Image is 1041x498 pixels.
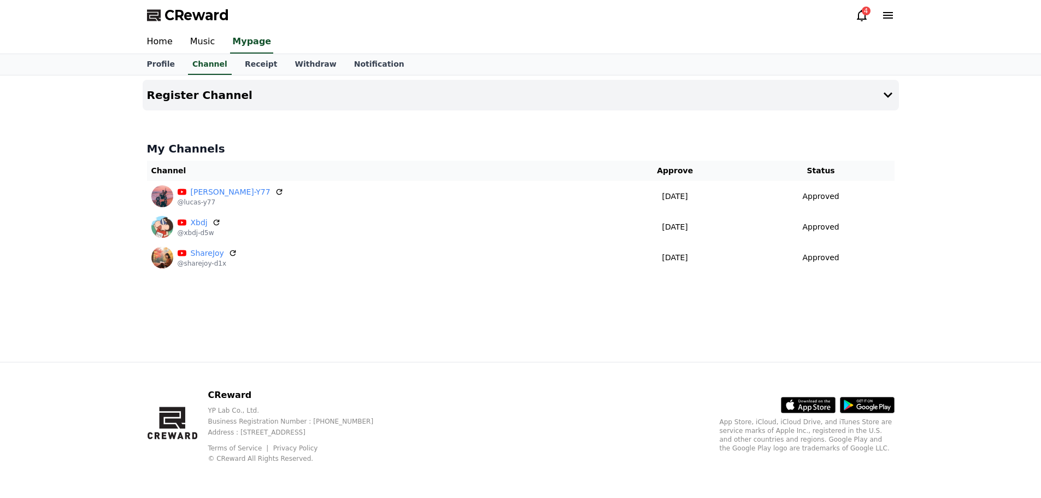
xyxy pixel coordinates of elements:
[748,161,895,181] th: Status
[178,198,284,207] p: @lucas-y77
[191,248,224,259] a: ShareJoy
[803,191,839,202] p: Approved
[236,54,286,75] a: Receipt
[181,31,224,54] a: Music
[191,186,270,198] a: [PERSON_NAME]-Y77
[188,54,232,75] a: Channel
[855,9,868,22] a: 4
[208,454,391,463] p: © CReward All Rights Reserved.
[273,444,318,452] a: Privacy Policy
[151,185,173,207] img: Lucas-Y77
[208,389,391,402] p: CReward
[178,229,221,237] p: @xbdj-d5w
[147,161,603,181] th: Channel
[191,217,208,229] a: Xbdj
[151,247,173,268] img: ShareJoy
[208,417,391,426] p: Business Registration Number : [PHONE_NUMBER]
[164,7,229,24] span: CReward
[138,31,181,54] a: Home
[720,418,895,453] p: App Store, iCloud, iCloud Drive, and iTunes Store are service marks of Apple Inc., registered in ...
[607,221,743,233] p: [DATE]
[607,252,743,263] p: [DATE]
[138,54,184,75] a: Profile
[178,259,237,268] p: @sharejoy-d1x
[862,7,871,15] div: 4
[147,89,252,101] h4: Register Channel
[230,31,273,54] a: Mypage
[345,54,413,75] a: Notification
[603,161,748,181] th: Approve
[803,221,839,233] p: Approved
[607,191,743,202] p: [DATE]
[147,141,895,156] h4: My Channels
[208,406,391,415] p: YP Lab Co., Ltd.
[147,7,229,24] a: CReward
[208,444,270,452] a: Terms of Service
[803,252,839,263] p: Approved
[286,54,345,75] a: Withdraw
[143,80,899,110] button: Register Channel
[208,428,391,437] p: Address : [STREET_ADDRESS]
[151,216,173,238] img: Xbdj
